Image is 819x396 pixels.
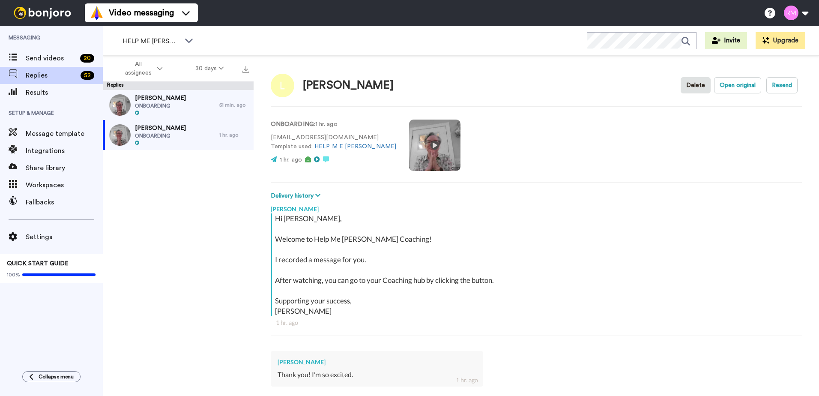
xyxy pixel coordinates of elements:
[271,120,396,129] p: : 1 hr. ago
[26,163,103,173] span: Share library
[314,144,396,150] a: HELP M E [PERSON_NAME]
[280,157,302,163] span: 1 hr. ago
[456,376,478,384] div: 1 hr. ago
[714,77,761,93] button: Open original
[26,180,103,190] span: Workspaces
[271,201,802,213] div: [PERSON_NAME]
[240,62,252,75] button: Export all results that match these filters now.
[105,57,179,81] button: All assignees
[705,32,747,49] button: Invite
[80,54,94,63] div: 20
[219,102,249,108] div: 51 min. ago
[219,132,249,138] div: 1 hr. ago
[26,146,103,156] span: Integrations
[135,124,186,132] span: [PERSON_NAME]
[271,74,294,97] img: Image of Lory
[179,61,240,76] button: 30 days
[242,66,249,73] img: export.svg
[26,129,103,139] span: Message template
[135,132,186,139] span: ONBOARDING
[26,197,103,207] span: Fallbacks
[271,191,323,201] button: Delivery history
[681,77,711,93] button: Delete
[766,77,798,93] button: Resend
[123,36,180,46] span: HELP ME [PERSON_NAME] LIVE
[103,90,254,120] a: [PERSON_NAME]ONBOARDING51 min. ago
[39,373,74,380] span: Collapse menu
[26,70,77,81] span: Replies
[103,120,254,150] a: [PERSON_NAME]ONBOARDING1 hr. ago
[276,318,797,327] div: 1 hr. ago
[26,53,77,63] span: Send videos
[109,7,174,19] span: Video messaging
[303,79,394,92] div: [PERSON_NAME]
[81,71,94,80] div: 52
[7,271,20,278] span: 100%
[22,371,81,382] button: Collapse menu
[109,94,131,116] img: 04bce448-04f4-4051-8d2c-a9aa1447405b-thumb.jpg
[7,261,69,267] span: QUICK START GUIDE
[26,87,103,98] span: Results
[103,81,254,90] div: Replies
[278,370,476,380] div: Thank you! I’m so excited.
[26,232,103,242] span: Settings
[90,6,104,20] img: vm-color.svg
[135,94,186,102] span: [PERSON_NAME]
[271,133,396,151] p: [EMAIL_ADDRESS][DOMAIN_NAME] Template used:
[135,102,186,109] span: ONBOARDING
[271,121,314,127] strong: ONBOARDING
[756,32,805,49] button: Upgrade
[121,60,155,77] span: All assignees
[109,124,131,146] img: 8a16208c-d52e-43c6-a23d-072285a3fd11-thumb.jpg
[10,7,75,19] img: bj-logo-header-white.svg
[275,213,800,316] div: Hi [PERSON_NAME], Welcome to Help Me [PERSON_NAME] Coaching! I recorded a message for you. After ...
[278,358,476,366] div: [PERSON_NAME]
